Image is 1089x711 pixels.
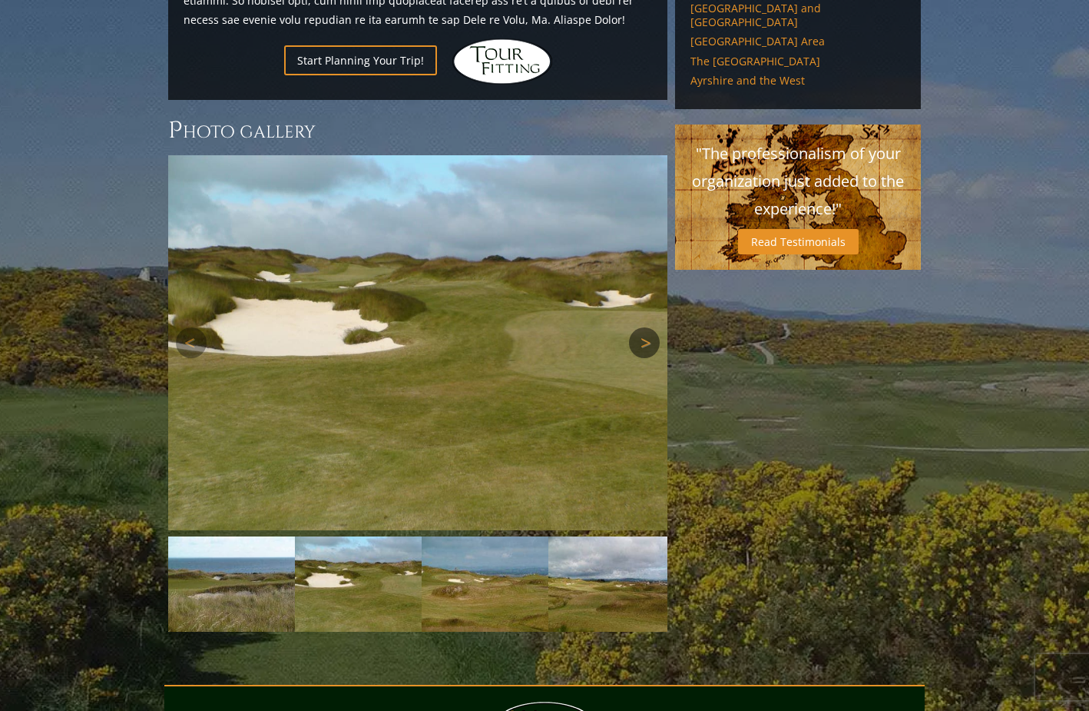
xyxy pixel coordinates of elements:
[629,327,660,358] a: Next
[690,55,905,68] a: The [GEOGRAPHIC_DATA]
[738,229,859,254] a: Read Testimonials
[690,2,905,28] a: [GEOGRAPHIC_DATA] and [GEOGRAPHIC_DATA]
[690,35,905,48] a: [GEOGRAPHIC_DATA] Area
[284,45,437,75] a: Start Planning Your Trip!
[452,38,552,85] img: Hidden Links
[690,140,905,223] p: "The professionalism of your organization just added to the experience!"
[690,74,905,88] a: Ayrshire and the West
[168,115,667,146] h3: Photo Gallery
[176,327,207,358] a: Previous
